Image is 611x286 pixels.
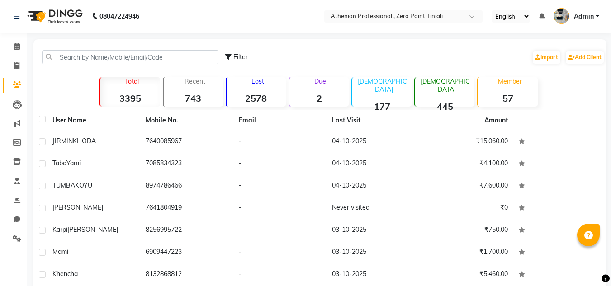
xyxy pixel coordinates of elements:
[104,77,160,85] p: Total
[420,131,513,153] td: ₹15,060.00
[140,153,233,175] td: 7085834323
[356,77,412,94] p: [DEMOGRAPHIC_DATA]
[52,270,78,278] span: Khencha
[233,175,327,197] td: -
[415,101,474,112] strong: 445
[554,8,569,24] img: Admin
[42,50,218,64] input: Search by Name/Mobile/Email/Code
[52,248,68,256] span: Mami
[52,137,73,145] span: JIRMIN
[140,197,233,220] td: 7641804919
[573,250,602,277] iframe: chat widget
[327,175,420,197] td: 04-10-2025
[233,242,327,264] td: -
[67,225,118,234] span: [PERSON_NAME]
[289,93,349,104] strong: 2
[233,264,327,286] td: -
[75,181,92,189] span: KOYU
[52,225,67,234] span: Karpi
[167,77,223,85] p: Recent
[227,93,286,104] strong: 2578
[66,159,81,167] span: Yami
[352,101,412,112] strong: 177
[420,197,513,220] td: ₹0
[52,203,103,211] span: [PERSON_NAME]
[533,51,560,64] a: Import
[327,131,420,153] td: 04-10-2025
[140,175,233,197] td: 8974786466
[47,110,140,131] th: User Name
[420,153,513,175] td: ₹4,100.00
[327,220,420,242] td: 03-10-2025
[233,131,327,153] td: -
[140,220,233,242] td: 8256995722
[327,153,420,175] td: 04-10-2025
[52,181,75,189] span: TUMBA
[140,242,233,264] td: 6909447223
[566,51,604,64] a: Add Client
[140,131,233,153] td: 7640085967
[478,93,537,104] strong: 57
[230,77,286,85] p: Lost
[73,137,96,145] span: KHODA
[482,77,537,85] p: Member
[419,77,474,94] p: [DEMOGRAPHIC_DATA]
[23,4,85,29] img: logo
[99,4,139,29] b: 08047224946
[233,220,327,242] td: -
[233,197,327,220] td: -
[100,93,160,104] strong: 3395
[420,264,513,286] td: ₹5,460.00
[327,264,420,286] td: 03-10-2025
[327,242,420,264] td: 03-10-2025
[327,110,420,131] th: Last Visit
[140,110,233,131] th: Mobile No.
[164,93,223,104] strong: 743
[420,175,513,197] td: ₹7,600.00
[140,264,233,286] td: 8132868812
[233,110,327,131] th: Email
[291,77,349,85] p: Due
[327,197,420,220] td: Never visited
[479,110,513,131] th: Amount
[233,153,327,175] td: -
[420,242,513,264] td: ₹1,700.00
[574,12,594,21] span: Admin
[420,220,513,242] td: ₹750.00
[52,159,66,167] span: Taba
[233,53,248,61] span: Filter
